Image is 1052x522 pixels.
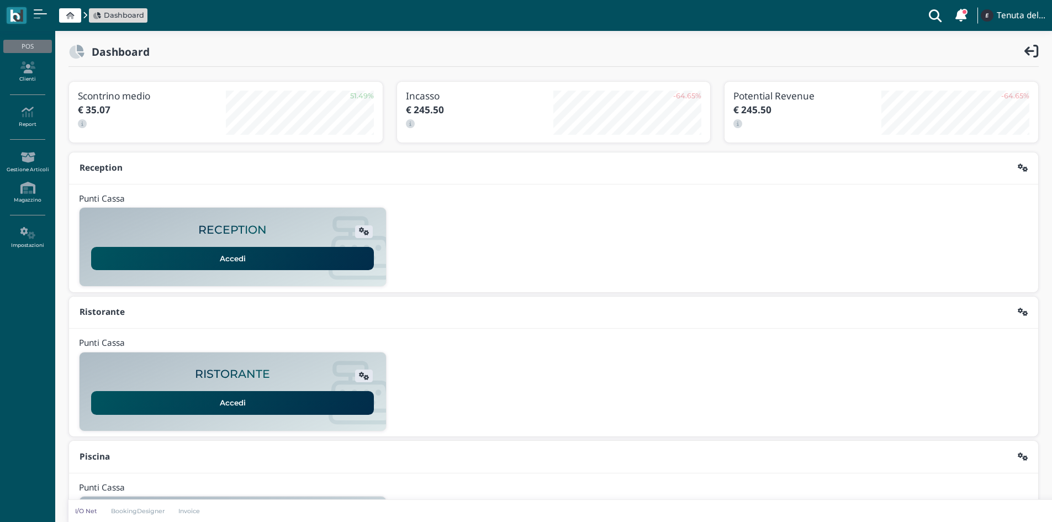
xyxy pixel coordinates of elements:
[733,103,771,116] b: € 245.50
[406,103,444,116] b: € 245.50
[3,177,51,208] a: Magazzino
[79,194,125,204] h4: Punti Cassa
[104,10,144,20] span: Dashboard
[10,9,23,22] img: logo
[195,368,270,381] h2: RISTORANTE
[3,40,51,53] div: POS
[91,247,374,270] a: Accedi
[80,162,123,173] b: Reception
[80,451,110,462] b: Piscina
[93,10,144,20] a: Dashboard
[172,507,208,515] a: Invoice
[79,483,125,493] h4: Punti Cassa
[3,102,51,132] a: Report
[80,306,125,318] b: Ristorante
[997,11,1045,20] h4: Tenuta del Barco
[78,91,226,101] h3: Scontrino medio
[104,507,172,515] a: BookingDesigner
[78,103,110,116] b: € 35.07
[198,224,267,236] h2: RECEPTION
[3,223,51,253] a: Impostazioni
[406,91,554,101] h3: Incasso
[3,57,51,87] a: Clienti
[979,2,1045,29] a: ... Tenuta del Barco
[3,147,51,177] a: Gestione Articoli
[91,391,374,414] a: Accedi
[79,339,125,348] h4: Punti Cassa
[733,91,881,101] h3: Potential Revenue
[981,9,993,22] img: ...
[75,507,97,515] p: I/O Net
[84,46,150,57] h2: Dashboard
